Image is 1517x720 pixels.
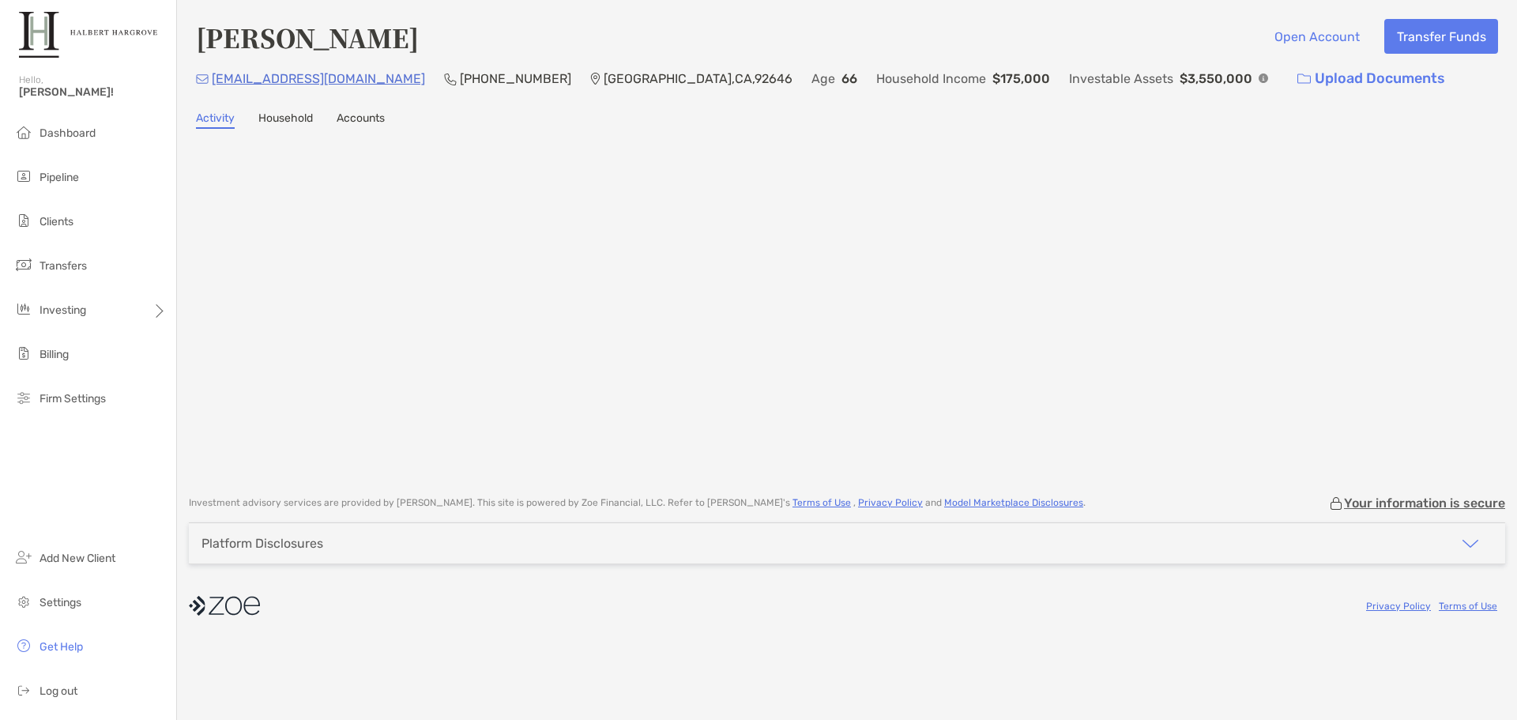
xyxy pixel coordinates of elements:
p: [PHONE_NUMBER] [460,69,571,89]
img: button icon [1297,74,1311,85]
a: Household [258,111,313,129]
img: transfers icon [14,255,33,274]
img: billing icon [14,344,33,363]
img: pipeline icon [14,167,33,186]
img: icon arrow [1461,534,1480,553]
img: firm-settings icon [14,388,33,407]
img: Info Icon [1259,74,1268,83]
img: logout icon [14,680,33,699]
h4: [PERSON_NAME] [196,19,419,55]
span: Investing [40,303,86,317]
p: 66 [841,69,857,89]
p: Investable Assets [1069,69,1173,89]
img: Zoe Logo [19,6,157,63]
p: $175,000 [992,69,1050,89]
p: Age [811,69,835,89]
span: Add New Client [40,552,115,565]
img: Email Icon [196,74,209,84]
p: Household Income [876,69,986,89]
a: Model Marketplace Disclosures [944,497,1083,508]
a: Privacy Policy [1366,601,1431,612]
p: Your information is secure [1344,496,1505,511]
button: Open Account [1262,19,1372,54]
p: $3,550,000 [1180,69,1252,89]
span: Transfers [40,259,87,273]
p: [GEOGRAPHIC_DATA] , CA , 92646 [604,69,792,89]
p: [EMAIL_ADDRESS][DOMAIN_NAME] [212,69,425,89]
img: dashboard icon [14,123,33,141]
a: Terms of Use [792,497,851,508]
a: Privacy Policy [858,497,923,508]
span: Pipeline [40,171,79,184]
span: Settings [40,596,81,609]
a: Accounts [337,111,385,129]
a: Activity [196,111,235,129]
span: Log out [40,684,77,698]
img: investing icon [14,300,33,319]
button: Transfer Funds [1384,19,1498,54]
img: settings icon [14,592,33,611]
img: add_new_client icon [14,548,33,567]
a: Upload Documents [1287,62,1455,96]
img: get-help icon [14,636,33,655]
span: [PERSON_NAME]! [19,85,167,99]
img: Location Icon [590,73,600,85]
img: clients icon [14,211,33,230]
img: Phone Icon [444,73,457,85]
span: Firm Settings [40,392,106,405]
span: Get Help [40,640,83,654]
span: Dashboard [40,126,96,140]
p: Investment advisory services are provided by [PERSON_NAME] . This site is powered by Zoe Financia... [189,497,1086,509]
div: Platform Disclosures [201,536,323,551]
span: Clients [40,215,73,228]
a: Terms of Use [1439,601,1497,612]
img: company logo [189,588,260,624]
span: Billing [40,348,69,361]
